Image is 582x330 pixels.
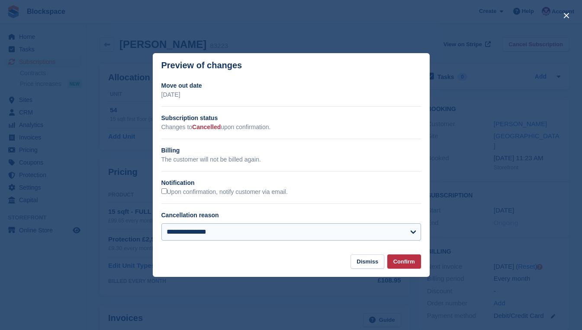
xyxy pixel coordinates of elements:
p: Preview of changes [161,60,242,70]
input: Upon confirmation, notify customer via email. [161,188,167,194]
button: Dismiss [350,254,384,269]
p: [DATE] [161,90,421,99]
p: The customer will not be billed again. [161,155,421,164]
h2: Billing [161,146,421,155]
p: Changes to upon confirmation. [161,123,421,132]
span: Cancelled [192,124,221,130]
h2: Notification [161,178,421,187]
label: Cancellation reason [161,212,219,219]
h2: Move out date [161,81,421,90]
button: Confirm [387,254,421,269]
h2: Subscription status [161,114,421,123]
button: close [559,9,573,22]
label: Upon confirmation, notify customer via email. [161,188,288,196]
